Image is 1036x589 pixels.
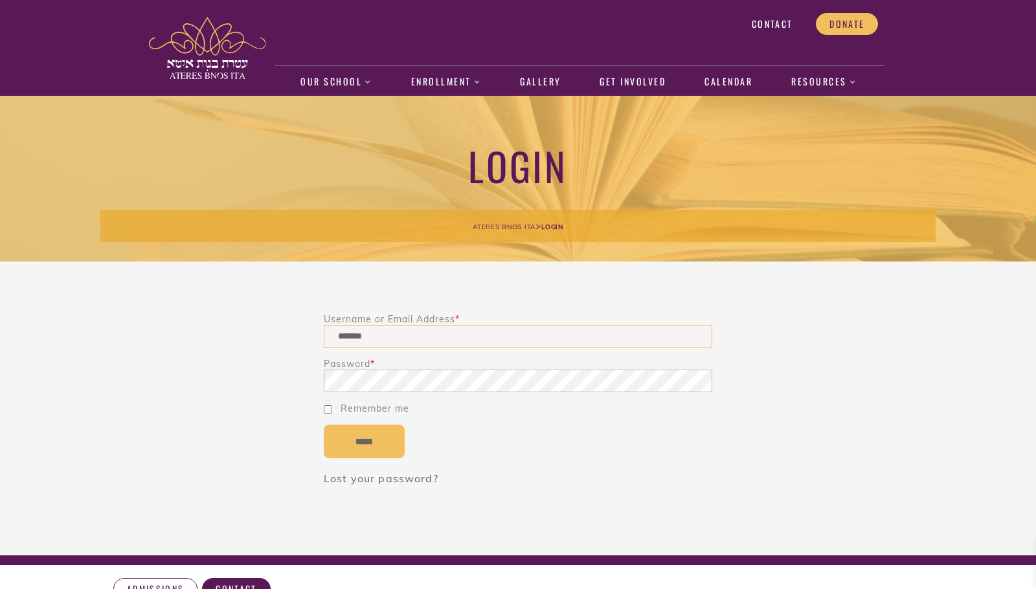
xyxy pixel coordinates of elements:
[473,223,535,231] span: Ateres Bnos Ita
[324,358,712,370] label: Password
[513,67,568,97] a: Gallery
[593,67,673,97] a: Get Involved
[698,67,760,97] a: Calendar
[100,141,936,190] h1: Login
[404,67,488,97] a: Enrollment
[816,13,878,35] a: Donate
[738,13,806,35] a: Contact
[752,18,793,30] span: Contact
[324,313,712,325] label: Username or Email Address
[324,472,438,485] a: Lost your password?
[541,223,563,231] span: Login
[324,403,712,414] label: Remember me
[829,18,864,30] span: Donate
[473,220,535,232] a: Ateres Bnos Ita
[785,67,864,97] a: Resources
[294,67,379,97] a: Our School
[100,210,936,242] div: >
[324,405,332,414] input: Remember me
[149,17,265,79] img: ateres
